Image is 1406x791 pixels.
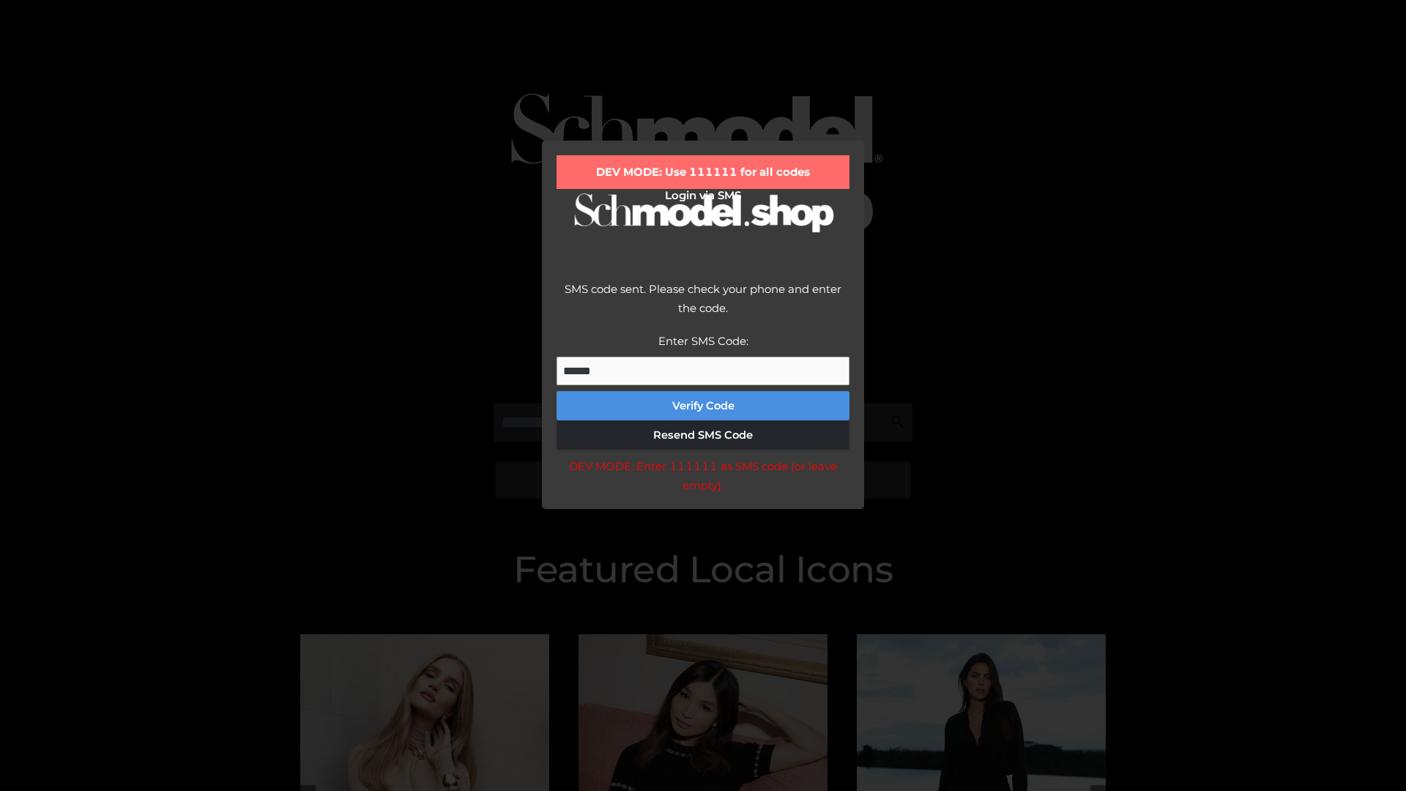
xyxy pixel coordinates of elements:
[557,457,849,494] div: DEV MODE: Enter 111111 as SMS code (or leave empty).
[557,420,849,450] button: Resend SMS Code
[557,391,849,420] button: Verify Code
[557,280,849,332] div: SMS code sent. Please check your phone and enter the code.
[557,155,849,189] div: DEV MODE: Use 111111 for all codes
[557,189,849,202] h2: Login via SMS
[658,334,748,348] label: Enter SMS Code:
